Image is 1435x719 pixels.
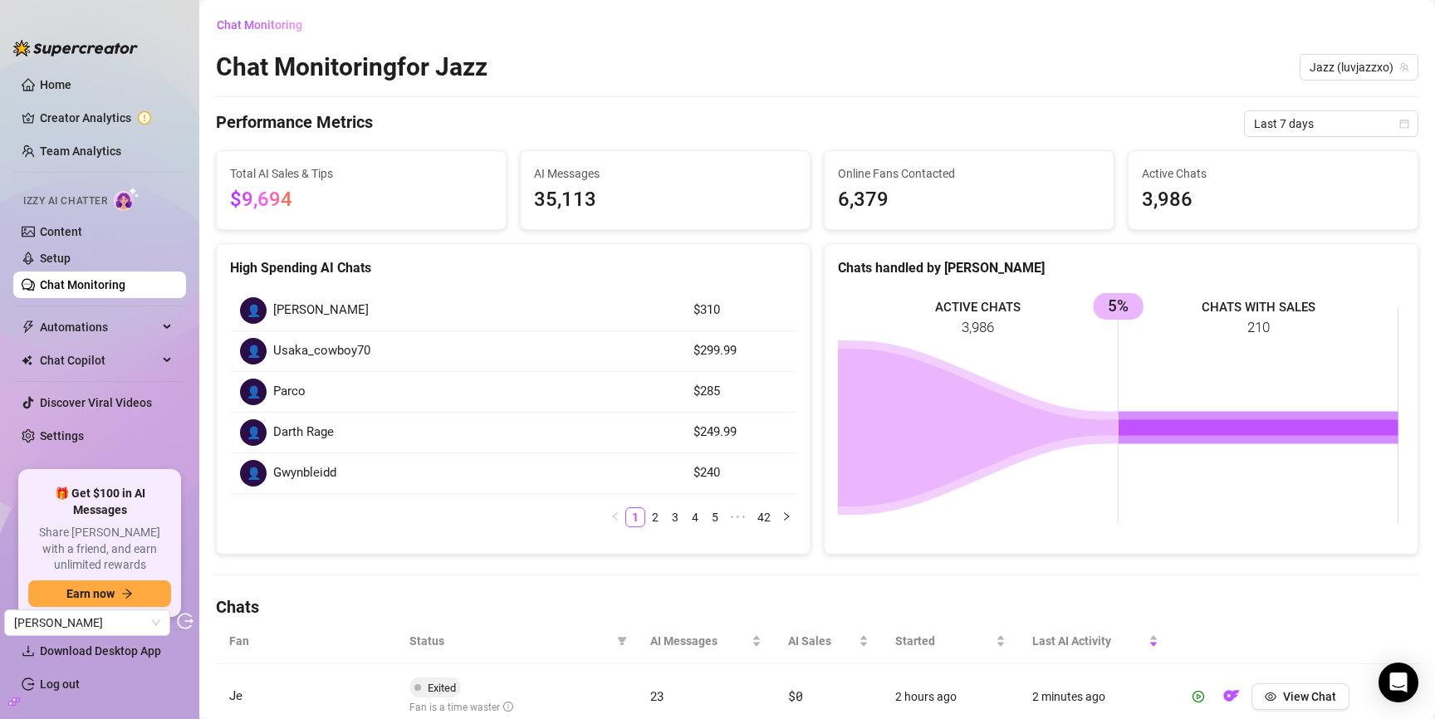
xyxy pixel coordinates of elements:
[121,588,133,599] span: arrow-right
[22,355,32,366] img: Chat Copilot
[838,257,1404,278] div: Chats handled by [PERSON_NAME]
[409,702,513,713] span: Fan is a time waster
[66,587,115,600] span: Earn now
[752,508,776,526] a: 42
[838,164,1100,183] span: Online Fans Contacted
[229,688,242,703] span: Je
[1283,690,1336,703] span: View Chat
[273,301,369,320] span: [PERSON_NAME]
[626,508,644,526] a: 1
[685,507,705,527] li: 4
[705,507,725,527] li: 5
[428,682,456,694] span: Exited
[273,341,370,361] span: Usaka_cowboy70
[40,396,152,409] a: Discover Viral Videos
[1265,691,1276,702] span: eye
[617,636,627,646] span: filter
[610,511,620,521] span: left
[216,619,396,664] th: Fan
[788,632,855,650] span: AI Sales
[1218,683,1245,710] button: OF
[725,507,752,527] span: •••
[216,12,316,38] button: Chat Monitoring
[240,338,267,364] div: 👤
[22,644,35,658] span: download
[650,687,664,704] span: 23
[781,511,791,521] span: right
[1254,111,1408,136] span: Last 7 days
[40,144,121,158] a: Team Analytics
[503,702,513,712] span: info-circle
[693,301,786,320] article: $310
[605,507,625,527] button: left
[534,184,796,216] span: 35,113
[273,382,306,402] span: Parco
[725,507,752,527] li: Next 5 Pages
[775,619,882,664] th: AI Sales
[646,508,664,526] a: 2
[1019,619,1172,664] th: Last AI Activity
[1310,55,1408,80] span: Jazz (luvjazzxo)
[1142,164,1404,183] span: Active Chats
[216,110,373,137] h4: Performance Metrics
[8,696,20,707] span: build
[40,225,82,238] a: Content
[1399,62,1409,72] span: team
[693,463,786,483] article: $240
[177,613,193,629] span: logout
[706,508,724,526] a: 5
[1223,687,1240,704] img: OF
[534,164,796,183] span: AI Messages
[752,507,776,527] li: 42
[217,18,302,32] span: Chat Monitoring
[1142,184,1404,216] span: 3,986
[605,507,625,527] li: Previous Page
[788,687,802,704] span: $0
[1251,683,1349,710] button: View Chat
[40,644,161,658] span: Download Desktop App
[40,78,71,91] a: Home
[666,508,684,526] a: 3
[637,619,775,664] th: AI Messages
[693,423,786,443] article: $249.99
[895,632,992,650] span: Started
[40,429,84,443] a: Settings
[776,507,796,527] li: Next Page
[1379,663,1418,702] div: Open Intercom Messenger
[216,595,1418,619] h4: Chats
[14,610,160,635] span: David Vingiano
[240,379,267,405] div: 👤
[23,193,107,209] span: Izzy AI Chatter
[230,188,292,211] span: $9,694
[40,314,158,340] span: Automations
[273,463,336,483] span: Gwynbleidd
[40,677,80,691] a: Log out
[40,105,173,131] a: Creator Analytics exclamation-circle
[240,297,267,324] div: 👤
[40,347,158,374] span: Chat Copilot
[240,419,267,446] div: 👤
[114,187,140,211] img: AI Chatter
[230,257,796,278] div: High Spending AI Chats
[776,507,796,527] button: right
[216,51,487,83] h2: Chat Monitoring for Jazz
[882,619,1019,664] th: Started
[650,632,748,650] span: AI Messages
[625,507,645,527] li: 1
[1218,693,1245,707] a: OF
[1032,632,1145,650] span: Last AI Activity
[665,507,685,527] li: 3
[686,508,704,526] a: 4
[240,460,267,487] div: 👤
[40,278,125,291] a: Chat Monitoring
[28,525,171,574] span: Share [PERSON_NAME] with a friend, and earn unlimited rewards
[13,40,138,56] img: logo-BBDzfeDw.svg
[693,382,786,402] article: $285
[838,184,1100,216] span: 6,379
[1193,691,1204,702] span: play-circle
[645,507,665,527] li: 2
[40,252,71,265] a: Setup
[273,423,334,443] span: Darth Rage
[614,629,630,653] span: filter
[230,164,492,183] span: Total AI Sales & Tips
